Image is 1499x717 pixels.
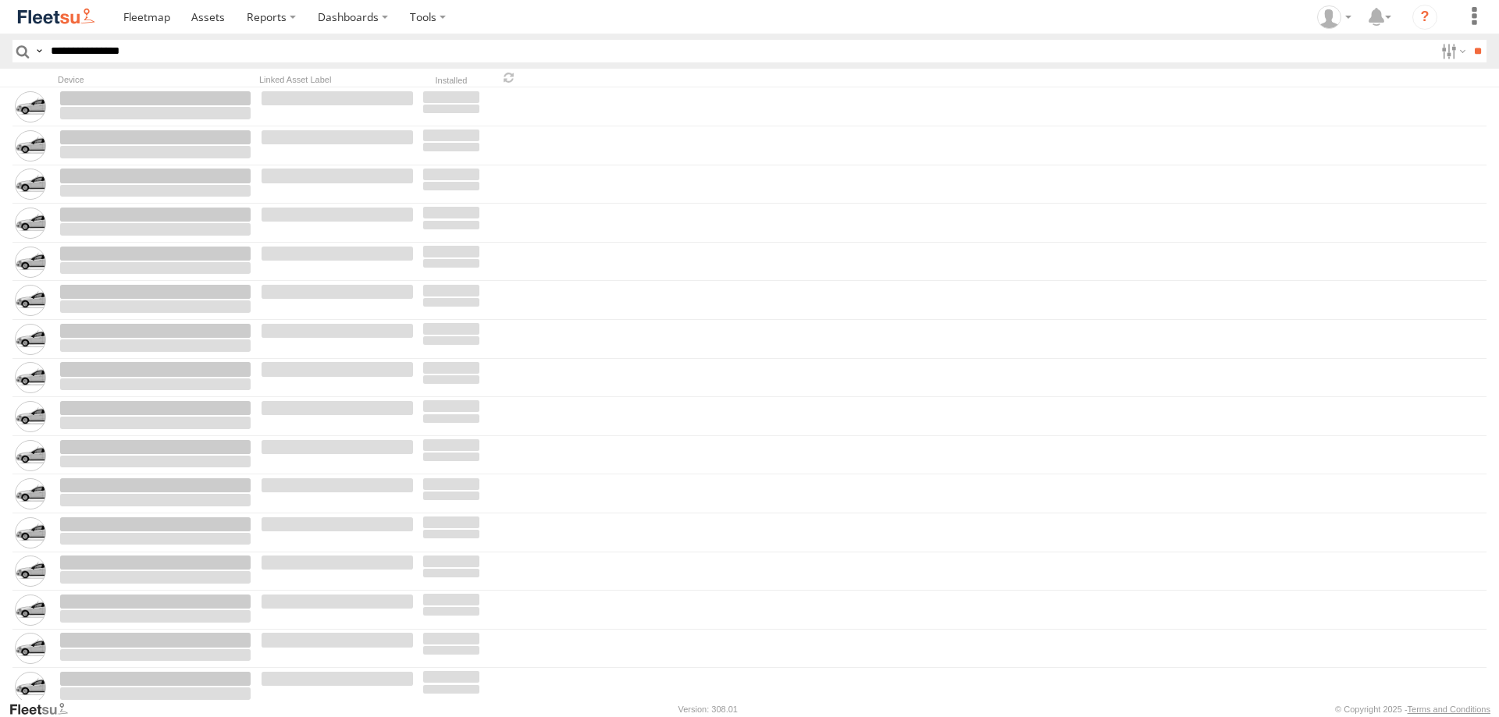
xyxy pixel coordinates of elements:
div: Version: 308.01 [678,705,738,714]
a: Terms and Conditions [1408,705,1490,714]
i: ? [1412,5,1437,30]
a: Visit our Website [9,701,80,717]
div: Installed [422,77,481,85]
label: Search Filter Options [1435,40,1469,62]
div: Muhammad Babar Raza [1312,5,1357,29]
span: Refresh [500,70,518,85]
div: Linked Asset Label [259,74,415,85]
label: Search Query [33,40,45,62]
div: © Copyright 2025 - [1335,705,1490,714]
img: fleetsu-logo-horizontal.svg [16,6,97,27]
div: Device [58,74,253,85]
